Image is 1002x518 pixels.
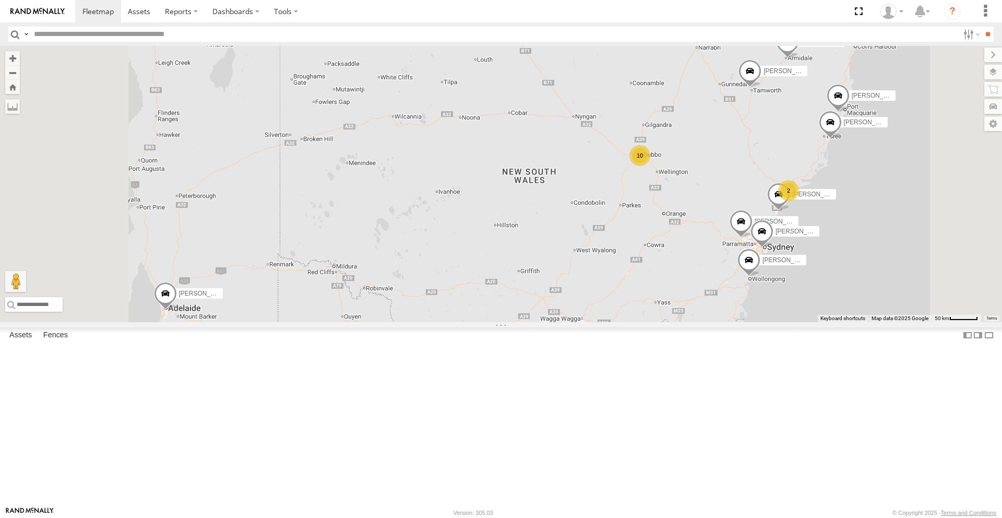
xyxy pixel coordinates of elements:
[22,27,30,42] label: Search Query
[179,289,261,297] span: [PERSON_NAME] - NEW ute
[778,180,799,201] div: 2
[932,315,981,322] button: Map scale: 50 km per 51 pixels
[959,27,982,42] label: Search Filter Options
[5,99,20,114] label: Measure
[986,316,997,321] a: Terms
[852,92,903,99] span: [PERSON_NAME]
[877,4,907,19] div: Kane McDermott
[820,315,865,322] button: Keyboard shortcuts
[5,271,26,292] button: Drag Pegman onto the map to open Street View
[844,118,896,125] span: [PERSON_NAME]
[872,315,928,321] span: Map data ©2025 Google
[984,116,1002,131] label: Map Settings
[984,327,994,343] label: Hide Summary Table
[892,510,996,516] div: © Copyright 2025 -
[5,80,20,94] button: Zoom Home
[935,315,949,321] span: 50 km
[454,510,493,516] div: Version: 305.03
[962,327,973,343] label: Dock Summary Table to the Left
[755,218,806,225] span: [PERSON_NAME]
[5,51,20,65] button: Zoom in
[762,256,814,263] span: [PERSON_NAME]
[941,510,996,516] a: Terms and Conditions
[629,145,650,166] div: 10
[4,328,37,343] label: Assets
[10,8,65,15] img: rand-logo.svg
[792,191,844,198] span: [PERSON_NAME]
[6,508,54,518] a: Visit our Website
[38,328,73,343] label: Fences
[764,67,815,74] span: [PERSON_NAME]
[776,227,827,234] span: [PERSON_NAME]
[5,65,20,80] button: Zoom out
[944,3,961,20] i: ?
[973,327,983,343] label: Dock Summary Table to the Right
